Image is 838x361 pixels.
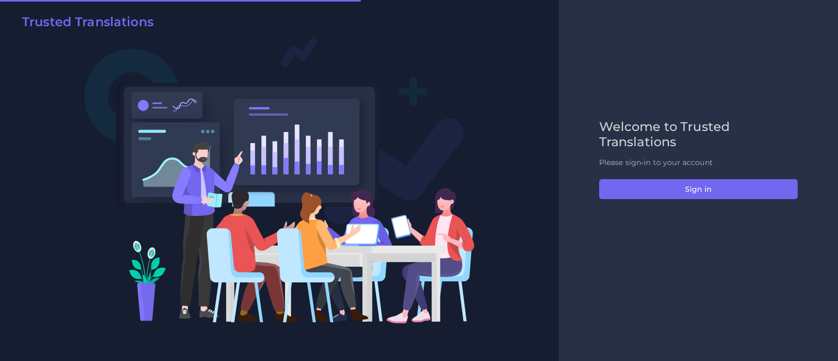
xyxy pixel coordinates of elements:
h2: Trusted Translations [22,15,153,30]
h2: Welcome to Trusted Translations [599,119,798,150]
a: Trusted Translations [15,15,153,34]
p: Please sign-in to your account [599,157,798,168]
button: Sign in [599,179,798,199]
img: Login V2 [84,37,475,324]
